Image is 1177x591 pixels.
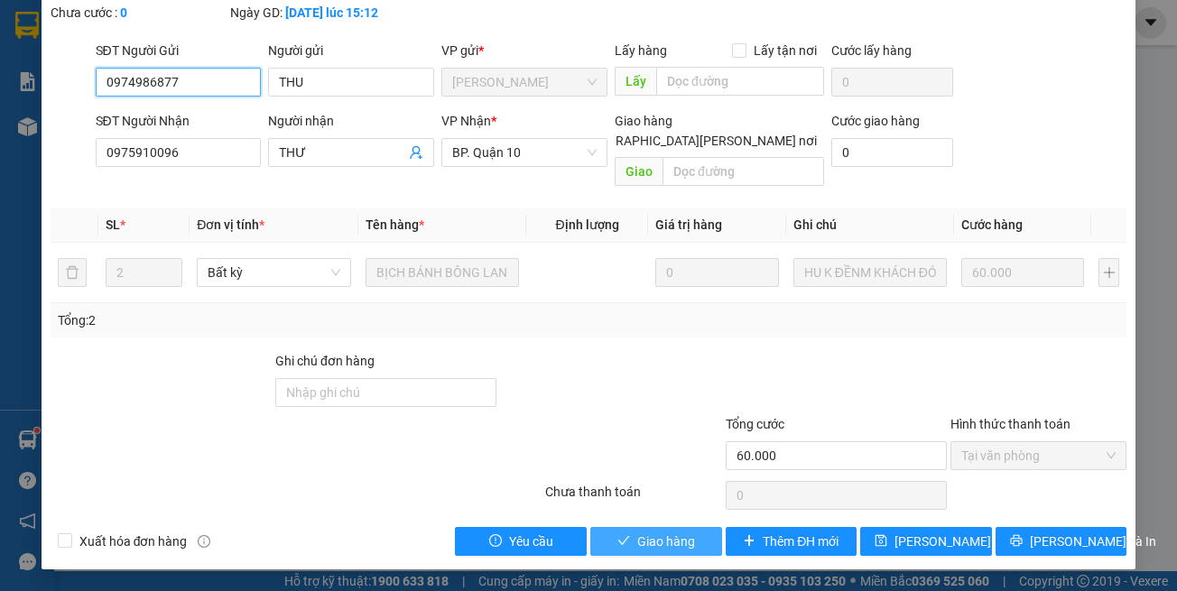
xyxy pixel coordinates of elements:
strong: ĐỒNG PHƯỚC [143,10,247,25]
div: Chưa thanh toán [543,482,723,513]
span: VP Nhận [441,114,491,128]
img: logo [6,11,87,90]
div: Tổng: 2 [58,310,456,330]
span: plus [743,534,755,549]
span: SL [106,217,120,232]
span: Lấy tận nơi [746,41,824,60]
b: [DATE] lúc 15:12 [285,5,378,20]
span: In ngày: [5,131,110,142]
span: BP. Quận 10 [452,139,597,166]
input: 0 [655,258,778,287]
span: printer [1010,534,1023,549]
button: exclamation-circleYêu cầu [455,527,587,556]
span: user-add [409,145,423,160]
span: Cước hàng [961,217,1023,232]
span: [PERSON_NAME] và In [1030,531,1156,551]
span: save [875,534,887,549]
button: delete [58,258,87,287]
span: Giao [615,157,663,186]
span: Tổng cước [726,417,784,431]
div: SĐT Người Nhận [96,111,262,131]
span: Tên hàng [366,217,424,232]
b: 0 [120,5,127,20]
span: BPQ101209250143 [90,115,197,128]
span: Lấy [615,67,656,96]
span: [GEOGRAPHIC_DATA][PERSON_NAME] nơi [570,131,824,151]
input: VD: Bàn, Ghế [366,258,519,287]
span: Tại văn phòng [961,442,1116,469]
span: Giao hàng [615,114,672,128]
span: Bất kỳ [208,259,339,286]
input: Ghi chú đơn hàng [275,378,496,407]
span: Lấy hàng [615,43,667,58]
span: 01 Võ Văn Truyện, KP.1, Phường 2 [143,54,248,77]
label: Hình thức thanh toán [950,417,1070,431]
div: Chưa cước : [51,3,227,23]
div: Người gửi [268,41,434,60]
label: Ghi chú đơn hàng [275,354,375,368]
button: plusThêm ĐH mới [726,527,857,556]
span: Bến xe [GEOGRAPHIC_DATA] [143,29,243,51]
span: [PERSON_NAME] đổi [894,531,1011,551]
div: Người nhận [268,111,434,131]
input: Dọc đường [663,157,824,186]
input: Dọc đường [656,67,824,96]
input: 0 [961,258,1084,287]
span: exclamation-circle [489,534,502,549]
span: Định lượng [555,217,618,232]
label: Cước lấy hàng [831,43,912,58]
label: Cước giao hàng [831,114,920,128]
div: Ngày GD: [230,3,406,23]
span: Hotline: 19001152 [143,80,221,91]
th: Ghi chú [786,208,954,243]
button: checkGiao hàng [590,527,722,556]
button: save[PERSON_NAME] đổi [860,527,992,556]
span: check [617,534,630,549]
span: [PERSON_NAME]: [5,116,196,127]
button: plus [1098,258,1119,287]
span: Hòa Thành [452,69,597,96]
span: info-circle [198,535,210,548]
span: Yêu cầu [509,531,553,551]
span: Xuất hóa đơn hàng [72,531,195,551]
span: Giá trị hàng [655,217,722,232]
div: VP gửi [441,41,607,60]
input: Ghi Chú [793,258,947,287]
input: Cước giao hàng [831,138,954,167]
span: ----------------------------------------- [49,97,221,112]
button: printer[PERSON_NAME] và In [996,527,1127,556]
span: Đơn vị tính [197,217,264,232]
span: 19:10:14 [DATE] [40,131,110,142]
span: Thêm ĐH mới [763,531,839,551]
input: Cước lấy hàng [831,68,954,97]
span: Giao hàng [637,531,695,551]
div: SĐT Người Gửi [96,41,262,60]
